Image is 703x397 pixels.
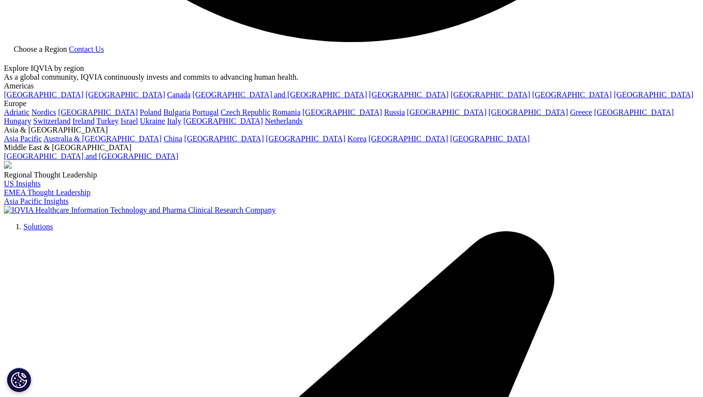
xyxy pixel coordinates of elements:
[570,108,592,116] a: Greece
[4,73,699,82] div: As a global community, IQVIA continuously invests and commits to advancing human health.
[369,134,448,143] a: [GEOGRAPHIC_DATA]
[14,45,67,53] span: Choose a Region
[265,117,303,125] a: Netherlands
[4,117,31,125] a: Hungary
[184,134,264,143] a: [GEOGRAPHIC_DATA]
[23,222,53,231] a: Solutions
[167,90,190,99] a: Canada
[4,126,699,134] div: Asia & [GEOGRAPHIC_DATA]
[140,108,161,116] a: Poland
[532,90,612,99] a: [GEOGRAPHIC_DATA]
[58,108,138,116] a: [GEOGRAPHIC_DATA]
[450,134,530,143] a: [GEOGRAPHIC_DATA]
[7,368,31,392] button: Cookies Settings
[4,161,12,169] img: 2093_analyzing-data-using-big-screen-display-and-laptop.png
[4,143,699,152] div: Middle East & [GEOGRAPHIC_DATA]
[4,179,41,188] a: US Insights
[266,134,346,143] a: [GEOGRAPHIC_DATA]
[489,108,568,116] a: [GEOGRAPHIC_DATA]
[384,108,405,116] a: Russia
[33,117,70,125] a: Switzerland
[4,90,83,99] a: [GEOGRAPHIC_DATA]
[31,108,56,116] a: Nordics
[303,108,382,116] a: [GEOGRAPHIC_DATA]
[369,90,449,99] a: [GEOGRAPHIC_DATA]
[4,206,276,215] img: IQVIA Healthcare Information Technology and Pharma Clinical Research Company
[4,82,699,90] div: Americas
[4,134,42,143] a: Asia Pacific
[4,99,699,108] div: Europe
[594,108,674,116] a: [GEOGRAPHIC_DATA]
[221,108,270,116] a: Czech Republic
[140,117,165,125] a: Ukraine
[72,117,94,125] a: Ireland
[4,108,29,116] a: Adriatic
[4,152,178,160] a: [GEOGRAPHIC_DATA] and [GEOGRAPHIC_DATA]
[164,134,182,143] a: China
[4,188,90,197] a: EMEA Thought Leadership
[96,117,119,125] a: Turkey
[192,108,219,116] a: Portugal
[348,134,367,143] a: Korea
[69,45,104,53] a: Contact Us
[167,117,181,125] a: Italy
[272,108,301,116] a: Romania
[407,108,486,116] a: [GEOGRAPHIC_DATA]
[4,197,68,205] a: Asia Pacific Insights
[183,117,263,125] a: [GEOGRAPHIC_DATA]
[614,90,693,99] a: [GEOGRAPHIC_DATA]
[85,90,165,99] a: [GEOGRAPHIC_DATA]
[451,90,530,99] a: [GEOGRAPHIC_DATA]
[192,90,367,99] a: [GEOGRAPHIC_DATA] and [GEOGRAPHIC_DATA]
[43,134,162,143] a: Australia & [GEOGRAPHIC_DATA]
[4,64,699,73] div: Explore IQVIA by region
[164,108,190,116] a: Bulgaria
[4,171,699,179] div: Regional Thought Leadership
[121,117,138,125] a: Israel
